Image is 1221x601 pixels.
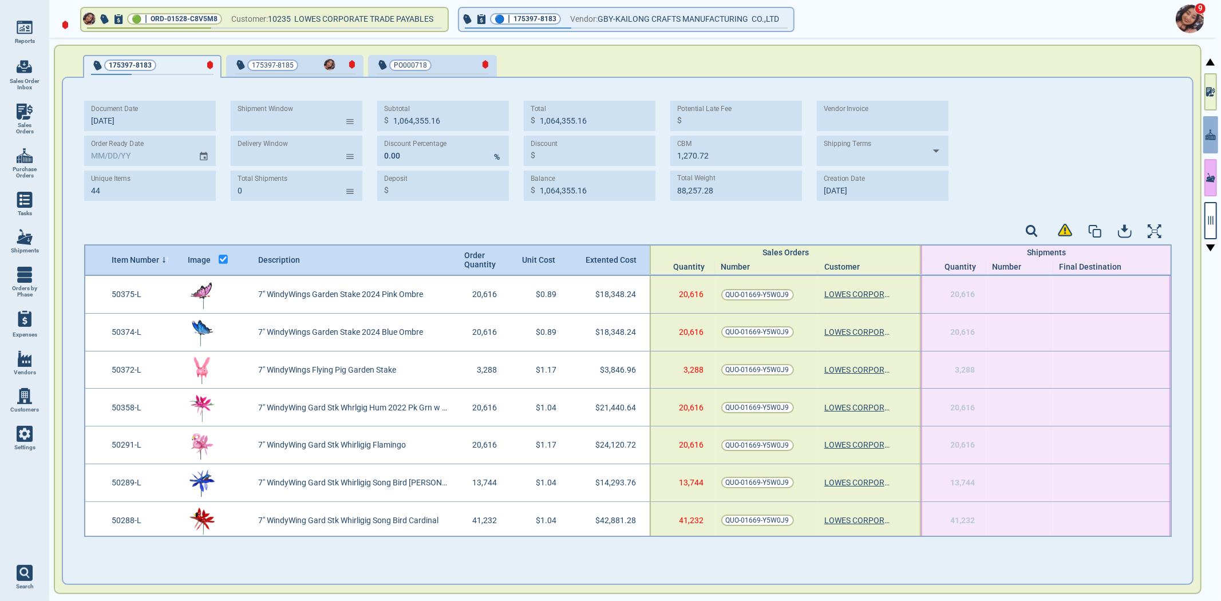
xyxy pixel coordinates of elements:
span: 🔵 [495,15,504,23]
span: 7" WindyWing Gard Stk Whirligig Song Bird Cardinal [258,516,438,525]
a: LOWES CORPORATE TRADE PAYABLES [824,290,893,299]
img: 50372-LImg [188,355,216,384]
span: 41,232 [472,516,497,525]
span: Expenses [13,331,37,338]
label: Unique Items [91,175,131,183]
a: QUO-01669-Y5W0J9 [721,289,794,300]
label: Total Weight [677,174,716,183]
span: 20,616 [951,403,975,412]
span: 13,744 [472,478,497,487]
span: $1.04 [536,516,556,525]
span: $1.04 [536,478,556,487]
label: Discount [531,140,558,148]
label: Subtotal [384,105,410,113]
span: 41,232 [951,516,975,525]
span: Vendor: [570,12,598,26]
div: 50374-L [105,314,181,351]
button: 🔵|175397-8183Vendor:GBY-KAILONG CRAFTS MANUFACTURING CO.,LTD [459,8,793,31]
img: menu_icon [17,351,33,367]
span: Sales Orders [9,122,40,135]
img: menu_icon [17,267,33,283]
div: 50288-L [105,502,181,539]
div: $18,348.24 [574,314,650,351]
button: Avatar🟢|ORD-01528-C8V5M8Customer:10235 LOWES CORPORATE TRADE PAYABLES [81,8,448,31]
img: 50291-LImg [188,431,216,460]
a: QUO-01669-Y5W0J9 [721,440,794,451]
span: Order Quantity [464,251,498,269]
span: Description [258,255,300,264]
img: 50375-LImg [188,280,216,309]
span: Customers [10,406,39,413]
span: 3,288 [955,365,975,374]
p: $ [384,114,389,126]
img: Avatar [324,59,335,70]
span: Image [188,255,211,264]
span: 20,616 [472,327,497,337]
label: Shipping Terms [824,140,871,148]
label: Order Ready Date [91,140,144,148]
img: menu_icon [17,426,33,442]
label: Balance [531,175,555,183]
span: Orders by Phase [9,285,40,298]
a: LOWES CORPORATE TRADE PAYABLES [824,327,893,337]
span: 20,616 [951,327,975,337]
span: 175397-8185 [252,60,294,71]
span: 20,616 [951,290,975,299]
span: Unit Cost [522,255,558,264]
span: $1.04 [536,403,556,412]
p: $ [531,184,535,196]
p: $ [531,149,535,161]
label: Discount Percentage [384,140,447,148]
div: $14,293.76 [574,464,650,501]
span: Sales Orders [762,248,809,257]
label: Delivery Window [238,140,288,148]
span: ORD-01528-C8V5M8 [151,13,218,25]
span: Quantity [674,262,709,271]
span: 7" WindyWing Gard Stk Whirligig Flamingo [258,440,406,449]
span: Customer [824,262,860,271]
img: Avatar [1176,5,1204,33]
div: 50291-L [105,426,181,464]
span: 7" WindyWings Flying Pig Garden Stake [258,365,396,374]
div: 50375-L [105,276,181,313]
label: Total Shipments [238,175,287,183]
a: LOWES CORPORATE TRADE PAYABLES [824,365,893,374]
p: % [494,151,500,163]
div: $21,440.64 [574,389,650,426]
span: $1.17 [536,440,556,449]
img: menu_icon [17,104,33,120]
img: 50289-LImg [188,468,216,497]
span: QUO-01669-Y5W0J9 [726,402,789,413]
span: 20,616 [472,290,497,299]
img: diamond [62,20,69,30]
label: Total [531,105,546,113]
span: QUO-01669-Y5W0J9 [726,440,789,451]
span: 7" WindyWings Garden Stake 2024 Pink Ombre [258,290,423,299]
span: 20,616 [679,403,704,412]
span: Quantity [945,262,981,271]
a: QUO-01669-Y5W0J9 [721,477,794,488]
span: Vendors [14,369,36,376]
div: 50372-L [105,351,181,389]
span: QUO-01669-Y5W0J9 [726,364,789,375]
label: CBM [677,140,692,148]
span: 7" WindyWing Gard Stk Whrlgig Hum 2022 Pk Grn w Pk Wng [258,403,448,412]
a: LOWES CORPORATE TRADE PAYABLES [824,516,893,525]
span: 20,616 [472,403,497,412]
span: QUO-01669-Y5W0J9 [726,477,789,488]
a: QUO-01669-Y5W0J9 [721,402,794,413]
span: Item Number [112,255,159,264]
label: Potential Late Fee [677,105,732,113]
img: menu_icon [17,229,33,245]
a: LOWES CORPORATE TRADE PAYABLES [824,403,893,412]
span: Extented Cost [586,255,634,264]
span: 20,616 [679,327,704,337]
img: 50288-LImg [188,506,216,535]
span: Settings [14,444,35,451]
span: Search [16,583,34,590]
span: Shipments [1027,248,1066,257]
img: LateIcon [207,61,214,69]
span: Final Destination [1060,262,1122,271]
div: 50358-L [105,389,181,426]
span: 20,616 [472,440,497,449]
